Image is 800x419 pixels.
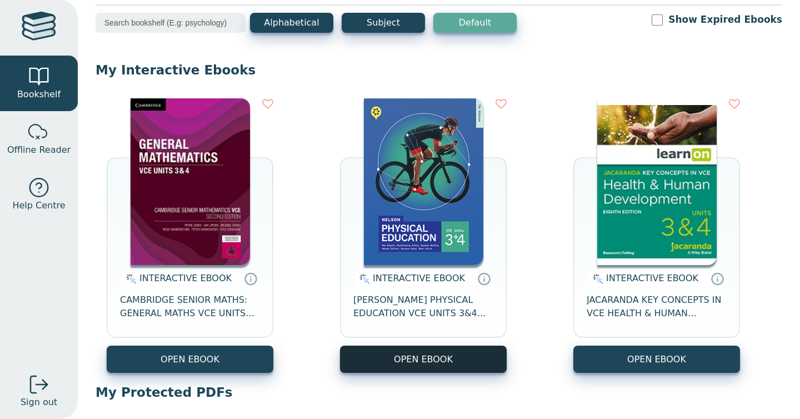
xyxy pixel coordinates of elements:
[7,143,71,157] span: Offline Reader
[364,98,483,265] img: 0a629092-725e-4f40-8030-eb320a91c761.png
[342,13,425,33] button: Subject
[587,293,727,320] span: JACARANDA KEY CONCEPTS IN VCE HEALTH & HUMAN DEVELOPMENT UNITS 3&4 LEARNON EBOOK 8E
[244,272,257,285] a: Interactive eBooks are accessed online via the publisher’s portal. They contain interactive resou...
[597,98,717,265] img: e003a821-2442-436b-92bb-da2395357dfc.jpg
[139,273,232,283] span: INTERACTIVE EBOOK
[356,272,370,286] img: interactive.svg
[373,273,465,283] span: INTERACTIVE EBOOK
[96,62,782,78] p: My Interactive Ebooks
[711,272,724,285] a: Interactive eBooks are accessed online via the publisher’s portal. They contain interactive resou...
[107,346,273,373] button: OPEN EBOOK
[477,272,491,285] a: Interactive eBooks are accessed online via the publisher’s portal. They contain interactive resou...
[606,273,698,283] span: INTERACTIVE EBOOK
[589,272,603,286] img: interactive.svg
[12,199,65,212] span: Help Centre
[353,293,493,320] span: [PERSON_NAME] PHYSICAL EDUCATION VCE UNITS 3&4 MINDTAP 7E
[668,13,782,27] label: Show Expired Ebooks
[250,13,333,33] button: Alphabetical
[123,272,137,286] img: interactive.svg
[21,396,57,409] span: Sign out
[340,346,507,373] button: OPEN EBOOK
[433,13,517,33] button: Default
[120,293,260,320] span: CAMBRIDGE SENIOR MATHS: GENERAL MATHS VCE UNITS 3&4 EBOOK 2E
[573,346,740,373] button: OPEN EBOOK
[131,98,250,265] img: 2d857910-8719-48bf-a398-116ea92bfb73.jpg
[17,88,61,101] span: Bookshelf
[96,384,782,401] p: My Protected PDFs
[96,13,246,33] input: Search bookshelf (E.g: psychology)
